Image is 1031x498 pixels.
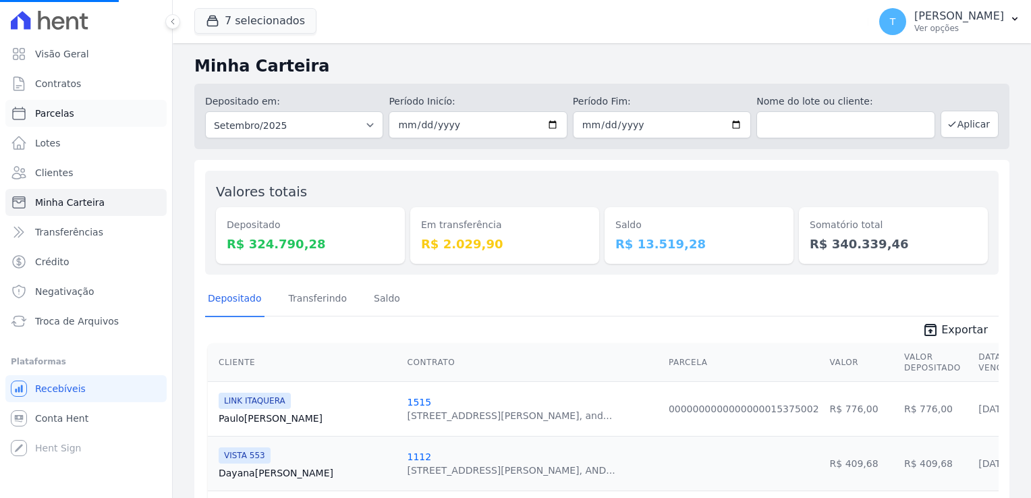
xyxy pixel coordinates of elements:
[407,464,615,477] div: [STREET_ADDRESS][PERSON_NAME], AND...
[868,3,1031,40] button: T [PERSON_NAME] Ver opções
[35,225,103,239] span: Transferências
[35,412,88,425] span: Conta Hent
[810,235,977,253] dd: R$ 340.339,46
[35,382,86,395] span: Recebíveis
[825,343,899,382] th: Valor
[5,70,167,97] a: Contratos
[890,17,896,26] span: T
[899,381,973,436] td: R$ 776,00
[5,405,167,432] a: Conta Hent
[825,381,899,436] td: R$ 776,00
[286,282,350,317] a: Transferindo
[941,322,988,338] span: Exportar
[5,278,167,305] a: Negativação
[5,248,167,275] a: Crédito
[5,219,167,246] a: Transferências
[205,282,264,317] a: Depositado
[194,8,316,34] button: 7 selecionados
[35,47,89,61] span: Visão Geral
[573,94,751,109] label: Período Fim:
[756,94,935,109] label: Nome do lote ou cliente:
[5,100,167,127] a: Parcelas
[208,343,401,382] th: Cliente
[216,184,307,200] label: Valores totais
[219,393,291,409] span: LINK ITAQUERA
[912,322,999,341] a: unarchive Exportar
[669,404,819,414] a: 0000000000000000015375002
[5,159,167,186] a: Clientes
[421,218,588,232] dt: Em transferência
[978,458,1010,469] a: [DATE]
[371,282,403,317] a: Saldo
[825,436,899,491] td: R$ 409,68
[5,308,167,335] a: Troca de Arquivos
[615,235,783,253] dd: R$ 13.519,28
[5,375,167,402] a: Recebíveis
[35,314,119,328] span: Troca de Arquivos
[899,343,973,382] th: Valor Depositado
[914,9,1004,23] p: [PERSON_NAME]
[219,447,271,464] span: VISTA 553
[407,451,431,462] a: 1112
[227,218,394,232] dt: Depositado
[35,255,69,269] span: Crédito
[5,130,167,157] a: Lotes
[35,196,105,209] span: Minha Carteira
[615,218,783,232] dt: Saldo
[219,412,396,425] a: Paulo[PERSON_NAME]
[389,94,567,109] label: Período Inicío:
[227,235,394,253] dd: R$ 324.790,28
[194,54,1009,78] h2: Minha Carteira
[407,409,612,422] div: [STREET_ADDRESS][PERSON_NAME], and...
[11,354,161,370] div: Plataformas
[663,343,825,382] th: Parcela
[914,23,1004,34] p: Ver opções
[401,343,663,382] th: Contrato
[421,235,588,253] dd: R$ 2.029,90
[978,404,1010,414] a: [DATE]
[922,322,939,338] i: unarchive
[810,218,977,232] dt: Somatório total
[407,397,431,408] a: 1515
[219,466,396,480] a: Dayana[PERSON_NAME]
[5,40,167,67] a: Visão Geral
[205,96,280,107] label: Depositado em:
[941,111,999,138] button: Aplicar
[35,136,61,150] span: Lotes
[35,166,73,179] span: Clientes
[5,189,167,216] a: Minha Carteira
[35,285,94,298] span: Negativação
[35,77,81,90] span: Contratos
[899,436,973,491] td: R$ 409,68
[35,107,74,120] span: Parcelas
